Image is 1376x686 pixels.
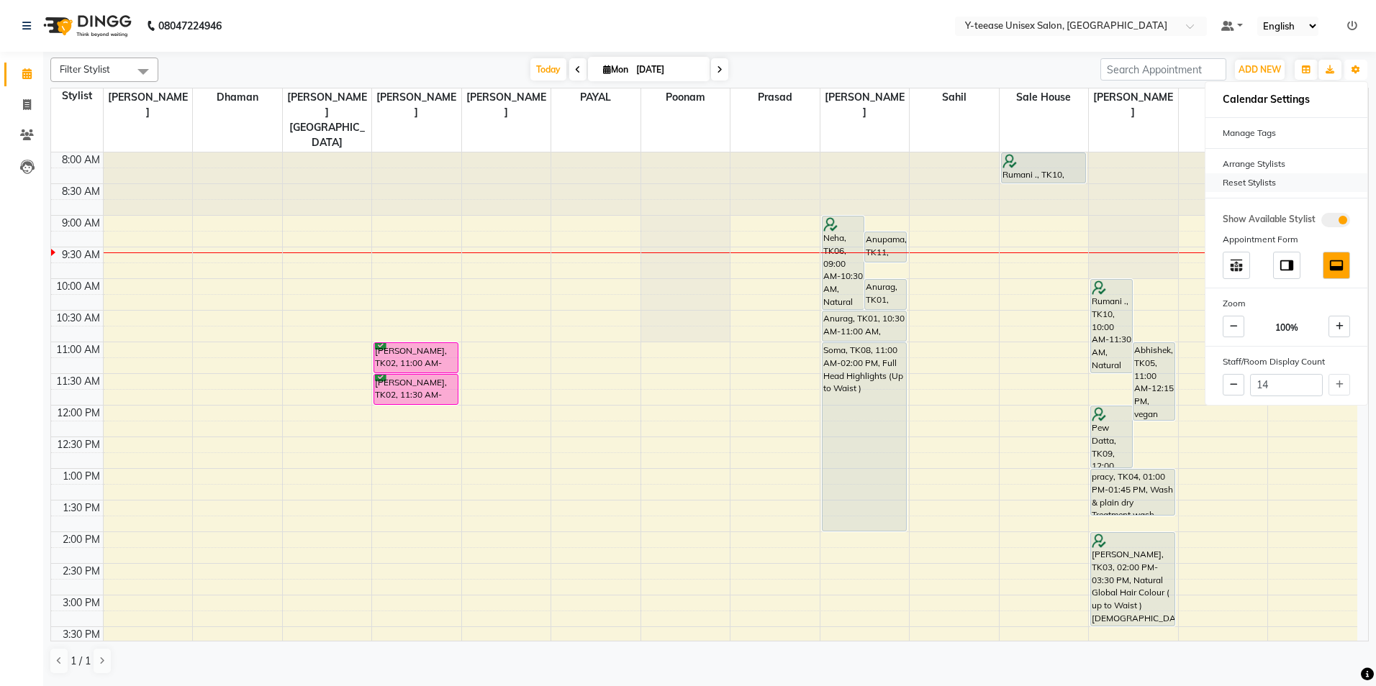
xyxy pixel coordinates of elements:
span: [PERSON_NAME] [462,88,551,122]
span: [PERSON_NAME] [820,88,910,122]
div: 8:30 AM [59,184,103,199]
div: pracy, TK04, 01:00 PM-01:45 PM, Wash & plain dry Treatment wash [1091,470,1174,515]
input: 2025-09-01 [632,59,704,81]
span: [PERSON_NAME] [372,88,461,122]
div: 1:30 PM [60,500,103,516]
div: Appointment Form [1205,230,1367,249]
img: logo [37,6,135,46]
button: ADD NEW [1235,60,1285,80]
div: 1:00 PM [60,469,103,484]
div: 9:30 AM [59,247,103,262]
div: Anupama, TK11, 09:15 AM-09:45 AM, Seniour [DEMOGRAPHIC_DATA] Hair Cut Without wash [865,232,906,262]
div: Neha, TK06, 09:00 AM-10:30 AM, Natural Global Hair Colour ( up to Mid Back ) [DEMOGRAPHIC_DATA] [823,216,864,309]
div: 2:00 PM [60,532,103,547]
span: Prasad [730,88,820,106]
div: Abhishek, TK05, 11:00 AM-12:15 PM, vegan signature facial BLACK MEN [1133,343,1174,420]
span: Dhaman [193,88,282,106]
div: 12:30 PM [54,437,103,452]
b: 08047224946 [158,6,222,46]
div: Zoom [1205,294,1367,313]
span: Show Available Stylist [1223,213,1316,227]
span: Poonam [641,88,730,106]
span: Sneha [1179,88,1268,106]
div: [PERSON_NAME], TK02, 11:30 AM-12:00 PM, Design Shaving ( Men ) [374,375,458,404]
div: 10:30 AM [53,311,103,326]
span: Today [530,58,566,81]
input: Search Appointment [1100,58,1226,81]
span: ADD NEW [1239,64,1281,75]
img: dock_bottom.svg [1329,257,1344,273]
div: Rumani ., TK10, 10:00 AM-11:30 AM, Natural Global Hair Colour ( up to Mid Back ) [DEMOGRAPHIC_DATA] [1091,280,1132,372]
div: Soma, TK08, 11:00 AM-02:00 PM, Full Head Highlights (Up to Waist ) [823,343,906,531]
div: Arrange Stylists [1205,155,1367,173]
span: 100% [1275,321,1298,334]
div: 9:00 AM [59,216,103,231]
div: 2:30 PM [60,564,103,579]
img: table_move_above.svg [1228,257,1244,273]
div: Reset Stylists [1205,173,1367,192]
div: 3:30 PM [60,627,103,642]
span: 1 / 1 [71,654,91,669]
div: 3:00 PM [60,595,103,610]
div: 11:30 AM [53,374,103,389]
div: Anurag, TK01, 10:00 AM-10:30 AM, Seniour [DEMOGRAPHIC_DATA] Hair Cut Without wash [865,280,906,309]
span: Mon [599,64,632,75]
span: [PERSON_NAME] [104,88,193,122]
span: [PERSON_NAME] [1089,88,1178,122]
img: dock_right.svg [1279,257,1295,273]
div: [PERSON_NAME], TK03, 02:00 PM-03:30 PM, Natural Global Hair Colour ( up to Waist ) [DEMOGRAPHIC_D... [1091,533,1174,626]
div: 10:00 AM [53,279,103,294]
div: 11:00 AM [53,342,103,357]
div: Rumani ., TK10, 08:00 AM-08:30 AM, Natural Global Hair Colour ( up to Mid Back ) [DEMOGRAPHIC_DATA] [1002,153,1085,183]
div: 12:00 PM [54,406,103,421]
span: Sahil [910,88,999,106]
div: [PERSON_NAME], TK02, 11:00 AM-11:30 AM, SR Stylist [DEMOGRAPHIC_DATA] Design (Girl) Hair cut [374,343,458,372]
span: [PERSON_NAME][GEOGRAPHIC_DATA] [283,88,372,152]
span: PAYAL [551,88,641,106]
div: Stylist [51,88,103,104]
div: Staff/Room Display Count [1205,352,1367,371]
div: Anurag, TK01, 10:30 AM-11:00 AM, Design Shaving ( Men ) [823,311,906,341]
div: Pew Datta, TK09, 12:00 PM-01:00 PM, Protein Spa [DEMOGRAPHIC_DATA] [1091,406,1132,467]
span: Sale House [1000,88,1089,106]
div: Manage Tags [1205,124,1367,142]
h6: Calendar Settings [1205,88,1367,111]
div: 8:00 AM [59,152,103,168]
span: Filter Stylist [60,63,110,75]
